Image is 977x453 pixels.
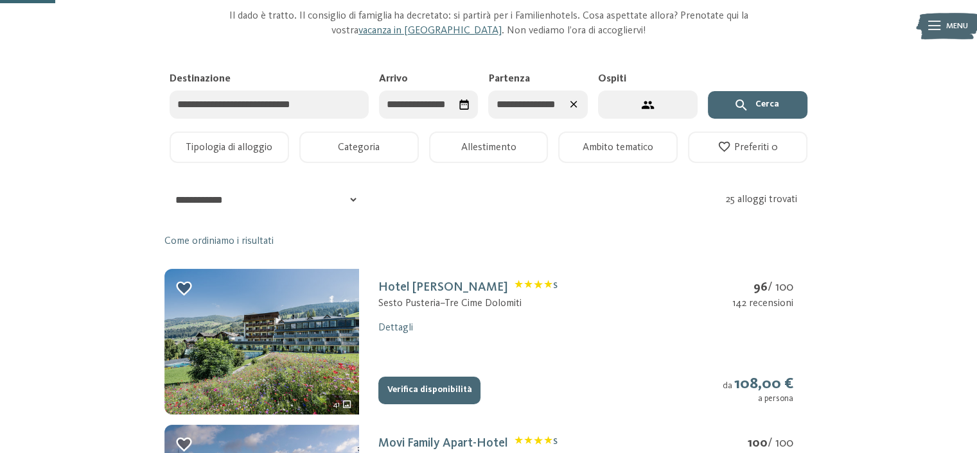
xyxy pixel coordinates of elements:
[333,399,340,411] span: 41
[299,132,419,163] button: Categoria
[732,296,793,311] div: 142 recensioni
[515,280,558,296] span: Classificazione: 4 stelle S
[429,132,549,163] button: Allestimento
[723,375,793,404] div: da
[214,9,764,38] p: Il dado è tratto. Il consiglio di famiglia ha decretato: si partirà per i Familienhotels. Cosa as...
[378,437,558,450] a: Movi Family Apart-HotelClassificazione: 4 stelle S
[723,394,793,404] div: a persona
[553,438,558,446] span: S
[708,91,807,119] button: Cerca
[488,74,529,84] span: Partenza
[170,74,231,84] span: Destinazione
[726,192,811,207] div: 25 alloggi trovati
[453,94,475,115] div: Seleziona data
[598,90,698,119] button: 3 ospiti – 1 camera
[378,296,558,311] div: Sesto Pusteria – Tre Cime Dolomiti
[164,269,359,415] img: mss_renderimg.php
[641,98,655,112] svg: 3 ospiti – 1 camera
[734,435,793,452] div: / 100
[558,132,678,163] button: Ambito tematico
[598,74,626,84] span: Ospiti
[342,399,353,410] svg: 41 ulteriori immagini
[379,74,408,84] span: Arrivo
[358,26,502,36] a: vacanza in [GEOGRAPHIC_DATA]
[170,132,289,163] button: Tipologia di alloggio
[515,436,558,452] span: Classificazione: 4 stelle S
[748,437,768,450] strong: 100
[688,132,807,163] button: Preferiti 0
[378,377,480,405] button: Verifica disponibilità
[378,323,413,333] a: Dettagli
[553,282,558,290] span: S
[753,281,768,294] strong: 96
[175,279,193,298] div: Aggiungi ai preferiti
[734,376,793,392] strong: 108,00 €
[732,279,793,296] div: / 100
[326,395,359,415] div: 41 ulteriori immagini
[164,234,274,248] a: Come ordiniamo i risultati
[563,94,584,115] div: Azzera le date
[378,281,558,294] a: Hotel [PERSON_NAME]Classificazione: 4 stelle S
